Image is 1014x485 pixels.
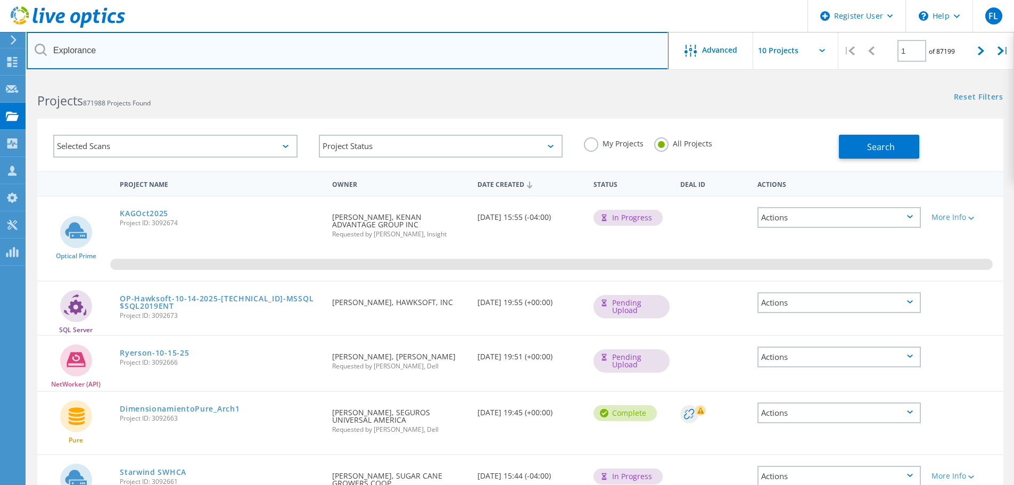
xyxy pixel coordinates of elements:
[53,135,298,158] div: Selected Scans
[839,135,919,159] button: Search
[931,213,998,221] div: More Info
[327,196,472,248] div: [PERSON_NAME], KENAN ADVANTAGE GROUP INC
[327,174,472,193] div: Owner
[472,392,588,427] div: [DATE] 19:45 (+00:00)
[120,210,168,217] a: KAGOct2025
[319,135,563,158] div: Project Status
[69,437,83,443] span: Pure
[593,405,657,421] div: Complete
[757,402,921,423] div: Actions
[757,347,921,367] div: Actions
[919,11,928,21] svg: \n
[929,47,955,56] span: of 87199
[120,479,321,485] span: Project ID: 3092661
[593,468,663,484] div: In Progress
[757,292,921,313] div: Actions
[120,295,321,310] a: OP-Hawksoft-10-14-2025-[TECHNICAL_ID]-MSSQL$SQL2019ENT
[472,196,588,232] div: [DATE] 15:55 (-04:00)
[675,174,752,193] div: Deal Id
[327,336,472,380] div: [PERSON_NAME], [PERSON_NAME]
[120,349,189,357] a: Ryerson-10-15-25
[56,253,96,259] span: Optical Prime
[37,92,83,109] b: Projects
[327,392,472,443] div: [PERSON_NAME], SEGUROS UNIVERSAL AMERICA
[988,12,998,20] span: FL
[83,98,151,108] span: 871988 Projects Found
[120,220,321,226] span: Project ID: 3092674
[332,231,466,237] span: Requested by [PERSON_NAME], Insight
[120,468,186,476] a: Starwind SWHCA
[702,46,737,54] span: Advanced
[472,282,588,317] div: [DATE] 19:55 (+00:00)
[867,141,895,153] span: Search
[472,336,588,371] div: [DATE] 19:51 (+00:00)
[11,22,125,30] a: Live Optics Dashboard
[752,174,926,193] div: Actions
[59,327,93,333] span: SQL Server
[584,137,644,147] label: My Projects
[954,93,1003,102] a: Reset Filters
[120,313,321,319] span: Project ID: 3092673
[120,359,321,366] span: Project ID: 3092666
[120,415,321,422] span: Project ID: 3092663
[757,207,921,228] div: Actions
[332,426,466,433] span: Requested by [PERSON_NAME], Dell
[327,282,472,317] div: [PERSON_NAME], HAWKSOFT, INC
[593,295,670,318] div: Pending Upload
[838,32,860,70] div: |
[593,349,670,373] div: Pending Upload
[588,174,675,193] div: Status
[931,472,998,480] div: More Info
[593,210,663,226] div: In Progress
[992,32,1014,70] div: |
[27,32,669,69] input: Search projects by name, owner, ID, company, etc
[654,137,712,147] label: All Projects
[472,174,588,194] div: Date Created
[332,363,466,369] span: Requested by [PERSON_NAME], Dell
[120,405,240,413] a: DimensionamientoPure_Arch1
[114,174,327,193] div: Project Name
[51,381,101,388] span: NetWorker (API)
